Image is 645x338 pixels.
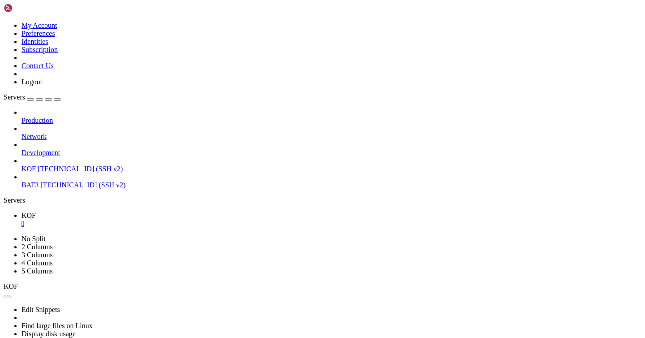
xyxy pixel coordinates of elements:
[21,38,48,45] a: Identities
[21,243,53,251] a: 2 Columns
[21,117,641,125] a: Production
[21,235,46,243] a: No Split
[21,108,641,125] li: Production
[21,22,57,29] a: My Account
[21,212,36,219] span: KOF
[38,165,123,173] span: [TECHNICAL_ID] (SSH v2)
[21,62,54,69] a: Contact Us
[4,4,55,13] img: Shellngn
[21,267,53,275] a: 5 Columns
[21,149,60,156] span: Development
[21,306,60,313] a: Edit Snippets
[21,78,42,86] a: Logout
[21,117,53,124] span: Production
[21,212,641,228] a: KOF
[4,93,25,101] span: Servers
[21,157,641,173] li: KOF [TECHNICAL_ID] (SSH v2)
[21,259,53,267] a: 4 Columns
[21,133,47,140] span: Network
[21,330,76,338] a: Display disk usage
[4,196,641,204] div: Servers
[21,251,53,259] a: 3 Columns
[21,141,641,157] li: Development
[21,181,39,189] span: BAT3
[21,322,93,329] a: Find large files on Linux
[4,282,18,290] span: KOF
[21,165,36,173] span: KOF
[21,30,55,37] a: Preferences
[21,149,641,157] a: Development
[21,220,641,228] a: 
[21,173,641,189] li: BAT3 [TECHNICAL_ID] (SSH v2)
[21,46,58,53] a: Subscription
[21,165,641,173] a: KOF [TECHNICAL_ID] (SSH v2)
[4,93,61,101] a: Servers
[21,133,641,141] a: Network
[40,181,125,189] span: [TECHNICAL_ID] (SSH v2)
[21,181,641,189] a: BAT3 [TECHNICAL_ID] (SSH v2)
[21,125,641,141] li: Network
